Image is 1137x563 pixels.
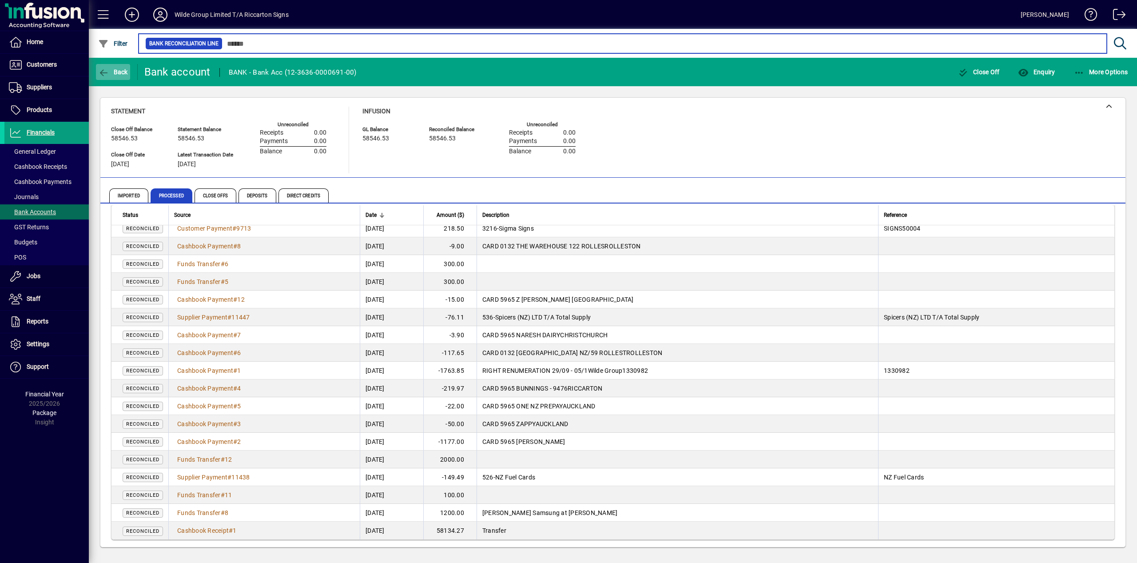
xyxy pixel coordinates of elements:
span: # [233,385,237,392]
span: 12 [237,296,245,303]
span: Balance [509,148,531,155]
span: 1 [237,367,241,374]
span: Support [27,363,49,370]
button: Filter [96,36,130,52]
td: [DATE] [360,362,423,379]
span: Reconciled [126,510,159,516]
span: Reconciled [126,261,159,267]
td: [DATE] [360,273,423,291]
span: Cashbook Payment [177,385,233,392]
a: Knowledge Base [1078,2,1097,31]
span: Reconciled [126,368,159,374]
span: Reports [27,318,48,325]
span: NZ Fuel Cards [495,474,535,481]
td: [DATE] [360,504,423,522]
a: Customer Payment#9713 [174,224,254,233]
a: Cashbook Payments [4,174,89,189]
td: -117.65 [423,344,477,362]
span: Settings [27,340,49,347]
span: Cashbook Payment [177,403,233,410]
span: Customer Payment [177,225,232,232]
span: General Ledger [9,148,56,155]
span: Cashbook Payment [177,331,233,339]
span: # [227,314,231,321]
td: [DATE] [360,486,423,504]
span: Reconciled [126,386,159,391]
span: Description [482,210,509,220]
span: 0.00 [563,148,576,155]
span: Funds Transfer [177,491,221,499]
span: Cashbook Payment [177,367,233,374]
span: # [221,491,225,499]
span: Cashbook Receipts [9,163,67,170]
td: -219.97 [423,379,477,397]
span: Supplier Payment [177,474,227,481]
span: More Options [1074,68,1128,76]
span: Filter [98,40,128,47]
span: # [221,260,225,268]
span: Budgets [9,239,37,246]
span: Imported [109,188,148,203]
a: Funds Transfer#8 [174,508,231,518]
span: 6 [237,349,241,356]
span: Reconciled [126,528,159,534]
span: Cashbook Payments [9,178,72,185]
div: Status [123,210,163,220]
td: [DATE] [360,344,423,362]
td: 58134.27 [423,522,477,539]
span: 0.00 [314,148,326,155]
a: Jobs [4,265,89,287]
span: Back [98,68,128,76]
span: Cashbook Payment [177,243,233,250]
a: Cashbook Payment#3 [174,419,244,429]
span: - [493,474,495,481]
span: - [493,314,495,321]
td: [DATE] [360,451,423,468]
span: 0.00 [563,129,576,136]
span: Funds Transfer [177,509,221,516]
span: CARD 0132 THE WAREHOUSE 122 ROLLESROLLESTON [482,243,641,250]
span: Reconciled [126,439,159,445]
span: 1330982 [884,367,910,374]
span: Receipts [509,129,533,136]
span: Reconciled [126,315,159,320]
span: # [233,349,237,356]
span: Latest Transaction Date [178,152,233,158]
span: Reconciled [126,350,159,356]
span: Funds Transfer [177,278,221,285]
span: 536 [482,314,493,321]
span: 9713 [236,225,251,232]
span: Cashbook Payment [177,349,233,356]
a: Products [4,99,89,121]
span: Enquiry [1018,68,1055,76]
span: 58546.53 [111,135,138,142]
span: # [227,474,231,481]
button: Profile [146,7,175,23]
button: More Options [1072,64,1130,80]
span: Staff [27,295,40,302]
a: Budgets [4,235,89,250]
span: Home [27,38,43,45]
button: Back [96,64,130,80]
span: CARD 5965 ONE NZ PREPAYAUCKLAND [482,403,596,410]
a: Supplier Payment#11438 [174,472,253,482]
a: Settings [4,333,89,355]
span: Reconciled [126,457,159,463]
label: Unreconciled [527,122,558,128]
span: Status [123,210,138,220]
a: Home [4,31,89,53]
span: # [232,225,236,232]
a: Supplier Payment#11447 [174,312,253,322]
div: [PERSON_NAME] [1021,8,1069,22]
span: 0.00 [563,138,576,145]
span: 12 [225,456,232,463]
a: Cashbook Payment#5 [174,401,244,411]
span: Spicers (NZ) LTD T/A Total Supply [884,314,979,321]
span: Reconciled Balance [429,127,482,132]
span: [PERSON_NAME] Samsung at [PERSON_NAME] [482,509,618,516]
span: SIGNS50004 [884,225,921,232]
a: Journals [4,189,89,204]
span: Customers [27,61,57,68]
span: Processed [151,188,192,203]
span: CARD 5965 NARESH DAIRYCHRISTCHURCH [482,331,608,339]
